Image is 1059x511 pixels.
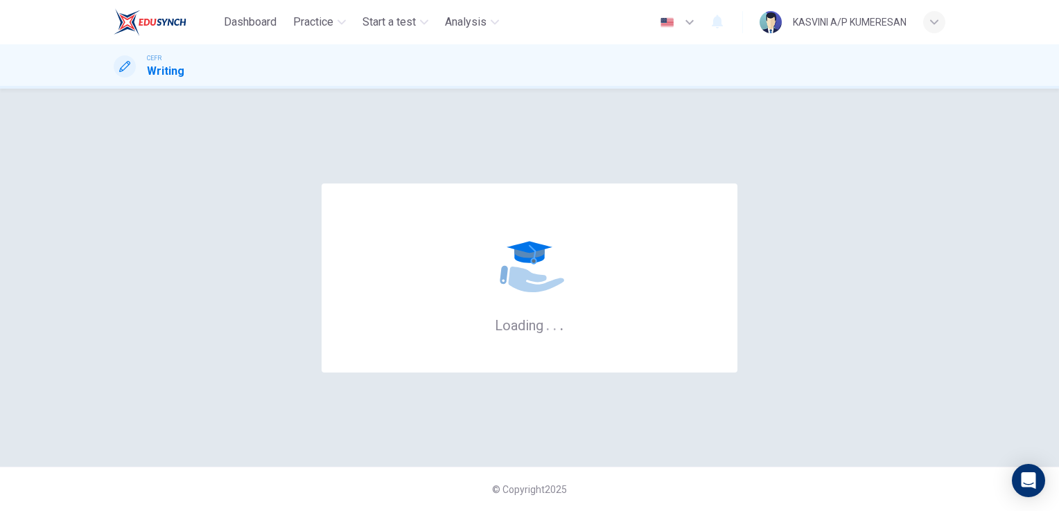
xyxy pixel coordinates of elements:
[495,316,564,334] h6: Loading
[439,10,505,35] button: Analysis
[552,312,557,335] h6: .
[293,14,333,30] span: Practice
[114,8,218,36] a: EduSynch logo
[559,312,564,335] h6: .
[793,14,907,30] div: KASVINI A/P KUMERESAN
[357,10,434,35] button: Start a test
[760,11,782,33] img: Profile picture
[445,14,487,30] span: Analysis
[114,8,186,36] img: EduSynch logo
[658,17,676,28] img: en
[224,14,277,30] span: Dashboard
[362,14,416,30] span: Start a test
[545,312,550,335] h6: .
[147,53,161,63] span: CEFR
[492,484,567,495] span: © Copyright 2025
[147,63,184,80] h1: Writing
[288,10,351,35] button: Practice
[1012,464,1045,497] div: Open Intercom Messenger
[218,10,282,35] button: Dashboard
